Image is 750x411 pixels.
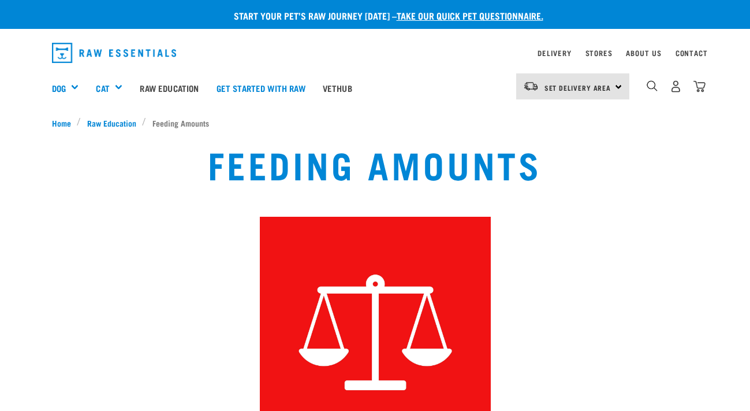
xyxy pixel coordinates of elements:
[131,65,207,111] a: Raw Education
[693,80,706,92] img: home-icon@2x.png
[314,65,361,111] a: Vethub
[87,117,136,129] span: Raw Education
[544,86,611,90] span: Set Delivery Area
[52,117,71,129] span: Home
[523,81,539,91] img: van-moving.png
[626,51,661,55] a: About Us
[52,117,699,129] nav: breadcrumbs
[676,51,708,55] a: Contact
[585,51,613,55] a: Stores
[43,38,708,68] nav: dropdown navigation
[52,82,66,95] a: Dog
[81,117,142,129] a: Raw Education
[52,43,177,63] img: Raw Essentials Logo
[670,80,682,92] img: user.png
[538,51,571,55] a: Delivery
[52,117,77,129] a: Home
[397,13,543,18] a: take our quick pet questionnaire.
[647,80,658,91] img: home-icon-1@2x.png
[208,143,542,184] h1: Feeding Amounts
[96,82,109,95] a: Cat
[208,65,314,111] a: Get started with Raw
